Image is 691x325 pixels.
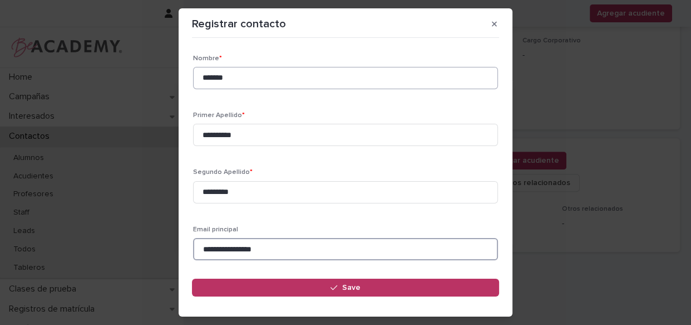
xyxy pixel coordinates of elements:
[193,112,245,119] span: Primer Apellido
[193,226,238,233] span: Email principal
[192,279,499,297] button: Save
[192,17,286,31] p: Registrar contacto
[193,55,222,62] span: Nombre
[342,284,361,292] span: Save
[193,169,253,176] span: Segundo Apellido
